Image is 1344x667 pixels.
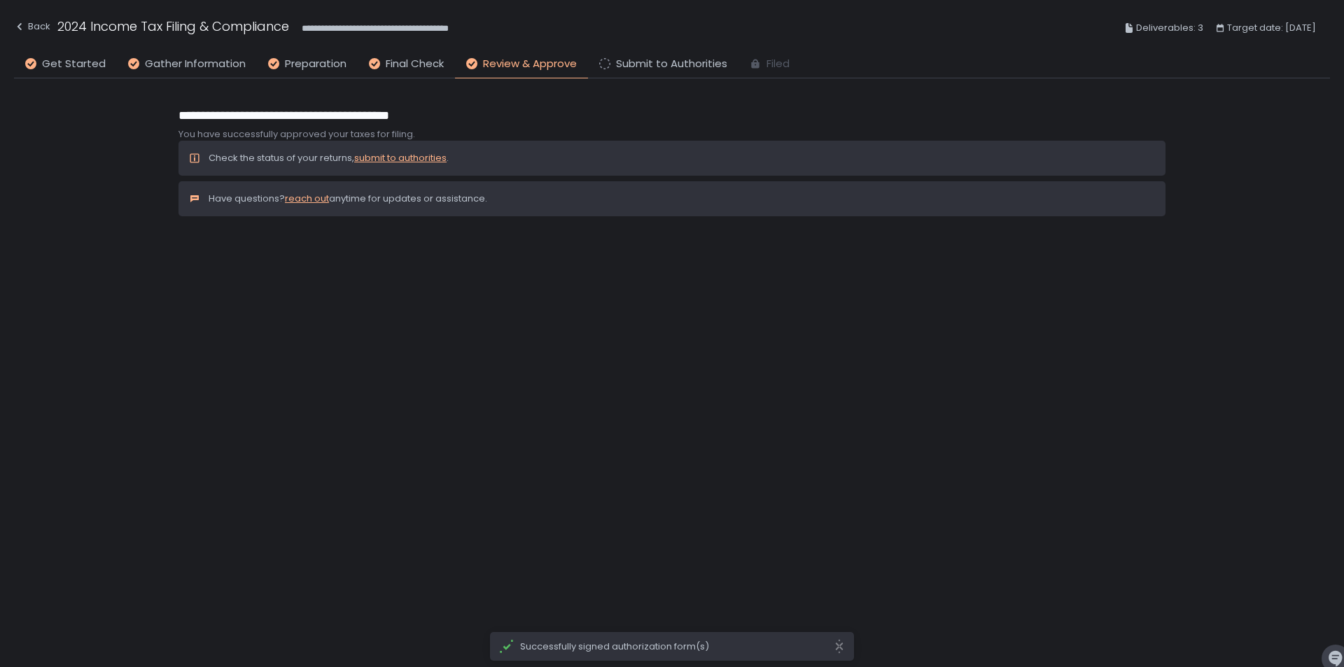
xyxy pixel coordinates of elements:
span: Review & Approve [483,56,577,72]
a: submit to authorities [354,151,447,164]
p: Check the status of your returns, . [209,152,449,164]
button: Back [14,17,50,40]
svg: close [834,639,845,654]
p: Have questions? anytime for updates or assistance. [209,192,487,205]
span: Successfully signed authorization form(s) [520,640,834,653]
span: Target date: [DATE] [1227,20,1316,36]
span: Preparation [285,56,346,72]
span: Get Started [42,56,106,72]
span: Submit to Authorities [616,56,727,72]
span: Gather Information [145,56,246,72]
h1: 2024 Income Tax Filing & Compliance [57,17,289,36]
span: Filed [766,56,790,72]
span: Final Check [386,56,444,72]
div: You have successfully approved your taxes for filing. [178,128,1165,141]
div: Back [14,18,50,35]
a: reach out [285,192,329,205]
span: Deliverables: 3 [1136,20,1203,36]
